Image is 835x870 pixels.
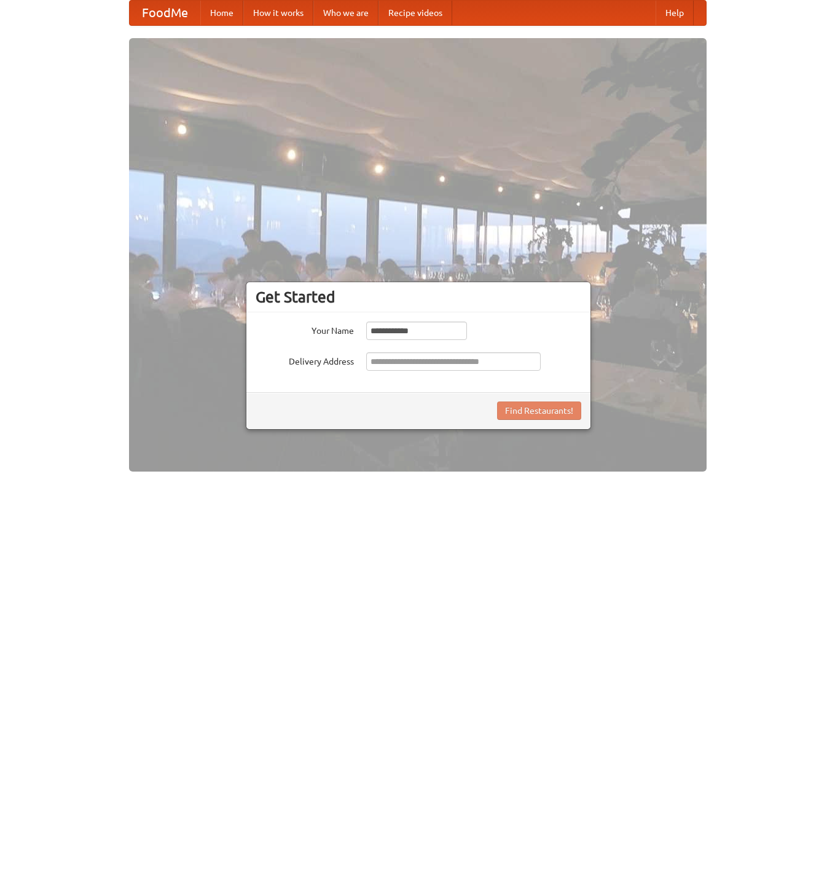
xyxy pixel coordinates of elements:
[497,401,581,420] button: Find Restaurants!
[256,288,581,306] h3: Get Started
[256,352,354,368] label: Delivery Address
[656,1,694,25] a: Help
[256,322,354,337] label: Your Name
[378,1,452,25] a: Recipe videos
[313,1,378,25] a: Who we are
[200,1,243,25] a: Home
[243,1,313,25] a: How it works
[130,1,200,25] a: FoodMe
